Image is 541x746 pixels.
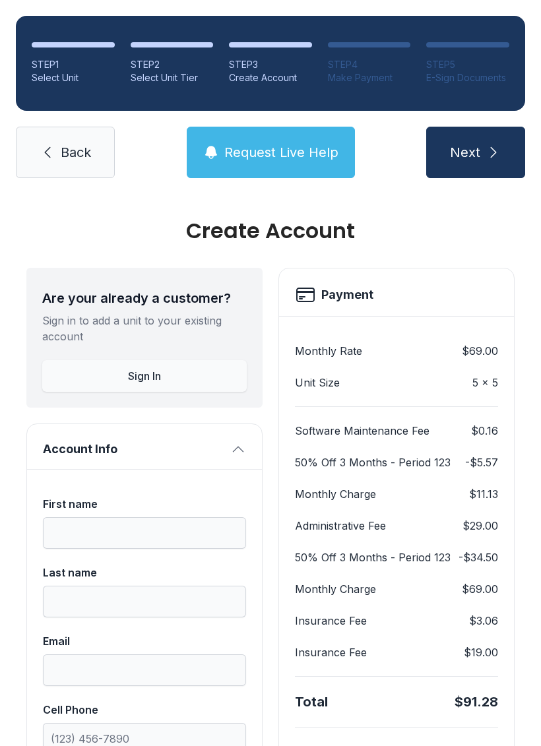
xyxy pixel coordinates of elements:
input: Email [43,654,246,686]
div: Are your already a customer? [42,289,247,307]
div: $91.28 [455,693,498,711]
input: Last name [43,586,246,617]
dt: Unit Size [295,375,340,390]
dd: $3.06 [469,613,498,629]
span: Sign In [128,368,161,384]
div: Select Unit Tier [131,71,214,84]
dt: Software Maintenance Fee [295,423,430,439]
dd: $19.00 [464,644,498,660]
div: Create Account [26,220,515,241]
span: Back [61,143,91,162]
dd: -$34.50 [459,549,498,565]
div: First name [43,496,246,512]
input: First name [43,517,246,549]
span: Request Live Help [224,143,338,162]
span: Next [450,143,480,162]
dt: 50% Off 3 Months - Period 123 [295,549,451,565]
div: Select Unit [32,71,115,84]
dd: $69.00 [462,343,498,359]
dd: $11.13 [469,486,498,502]
div: STEP 3 [229,58,312,71]
div: Sign in to add a unit to your existing account [42,313,247,344]
dd: 5 x 5 [472,375,498,390]
div: Make Payment [328,71,411,84]
div: STEP 5 [426,58,509,71]
div: Cell Phone [43,702,246,718]
dt: Administrative Fee [295,518,386,534]
dd: $69.00 [462,581,498,597]
div: STEP 1 [32,58,115,71]
dt: Monthly Charge [295,581,376,597]
div: STEP 4 [328,58,411,71]
dt: Monthly Charge [295,486,376,502]
button: Account Info [27,424,262,469]
dd: $29.00 [462,518,498,534]
dt: Monthly Rate [295,343,362,359]
div: Email [43,633,246,649]
dd: $0.16 [471,423,498,439]
dt: 50% Off 3 Months - Period 123 [295,454,451,470]
div: Last name [43,565,246,580]
div: Total [295,693,328,711]
div: STEP 2 [131,58,214,71]
span: Account Info [43,440,225,458]
div: E-Sign Documents [426,71,509,84]
h2: Payment [321,286,373,304]
dt: Insurance Fee [295,644,367,660]
dd: -$5.57 [465,454,498,470]
dt: Insurance Fee [295,613,367,629]
div: Create Account [229,71,312,84]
